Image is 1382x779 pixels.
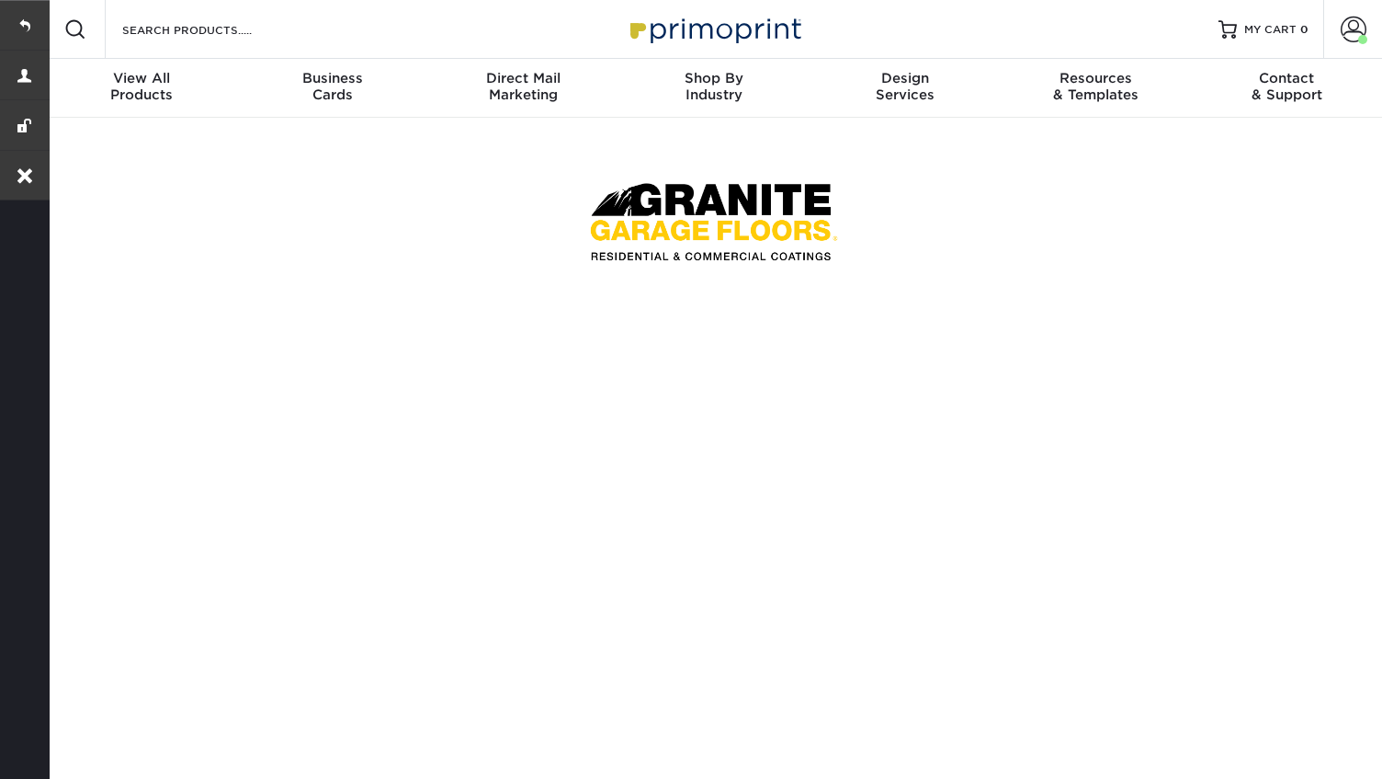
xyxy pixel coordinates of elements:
[46,70,237,86] span: View All
[1001,70,1192,86] span: Resources
[618,59,810,118] a: Shop ByIndustry
[1191,59,1382,118] a: Contact& Support
[576,162,852,277] img: Granite Garage Floors
[237,70,428,103] div: Cards
[810,70,1001,86] span: Design
[1191,70,1382,86] span: Contact
[46,70,237,103] div: Products
[427,70,618,103] div: Marketing
[120,18,300,40] input: SEARCH PRODUCTS.....
[427,70,618,86] span: Direct Mail
[237,70,428,86] span: Business
[618,70,810,86] span: Shop By
[237,59,428,118] a: BusinessCards
[1300,23,1308,36] span: 0
[618,70,810,103] div: Industry
[46,59,237,118] a: View AllProducts
[427,59,618,118] a: Direct MailMarketing
[1001,70,1192,103] div: & Templates
[810,59,1001,118] a: DesignServices
[810,70,1001,103] div: Services
[1244,22,1297,38] span: MY CART
[1191,70,1382,103] div: & Support
[622,9,806,49] img: Primoprint
[1001,59,1192,118] a: Resources& Templates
